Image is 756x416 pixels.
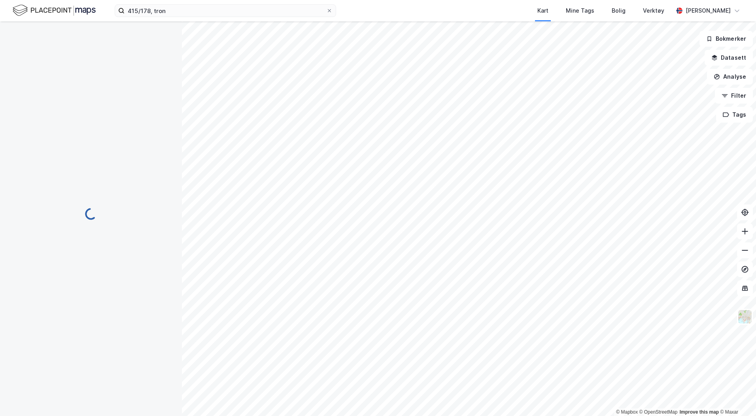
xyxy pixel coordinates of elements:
[699,31,753,47] button: Bokmerker
[707,69,753,85] button: Analyse
[680,409,719,415] a: Improve this map
[612,6,626,15] div: Bolig
[737,309,752,324] img: Z
[537,6,548,15] div: Kart
[715,88,753,104] button: Filter
[125,5,326,17] input: Søk på adresse, matrikkel, gårdeiere, leietakere eller personer
[686,6,731,15] div: [PERSON_NAME]
[13,4,96,17] img: logo.f888ab2527a4732fd821a326f86c7f29.svg
[643,6,664,15] div: Verktøy
[705,50,753,66] button: Datasett
[716,378,756,416] div: Kontrollprogram for chat
[716,378,756,416] iframe: Chat Widget
[639,409,678,415] a: OpenStreetMap
[85,208,97,220] img: spinner.a6d8c91a73a9ac5275cf975e30b51cfb.svg
[716,107,753,123] button: Tags
[566,6,594,15] div: Mine Tags
[616,409,638,415] a: Mapbox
